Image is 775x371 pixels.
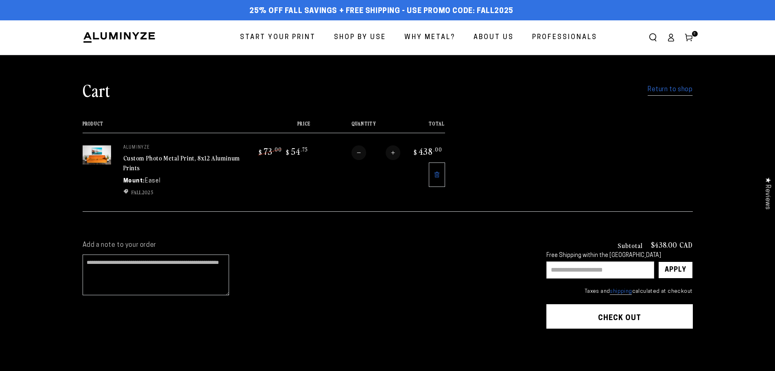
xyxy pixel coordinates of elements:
[249,7,513,16] span: 25% off FALL Savings + Free Shipping - Use Promo Code: FALL2025
[83,145,111,165] img: Custom Photo Metal Print, 8x12 Aluminum Prints - Easel / None
[83,241,530,250] label: Add a note to your order
[546,252,693,259] div: Free Shipping within the [GEOGRAPHIC_DATA]
[234,27,322,48] a: Start Your Print
[123,189,245,196] ul: Discount
[413,145,442,157] bdi: 438
[665,262,686,278] div: Apply
[760,171,775,216] div: Click to open Judge.me floating reviews tab
[610,289,632,295] a: shipping
[145,177,160,185] dd: Easel
[404,32,455,44] span: Why Metal?
[123,177,145,185] dt: Mount:
[644,29,662,46] summary: Search our site
[651,241,693,248] p: $438.00 CAD
[273,146,282,153] sup: .00
[546,345,693,362] iframe: PayPal-paypal
[433,146,442,153] sup: .00
[546,304,693,329] button: Check out
[301,146,308,153] sup: .75
[123,145,245,150] p: aluminyze
[694,31,696,37] span: 8
[259,148,262,156] span: $
[83,79,110,101] h1: Cart
[245,121,311,133] th: Price
[334,32,386,44] span: Shop By Use
[546,288,693,296] small: Taxes and calculated at checkout
[474,32,514,44] span: About Us
[123,189,245,196] li: FALL2025
[311,121,400,133] th: Quantity
[526,27,603,48] a: Professionals
[83,31,156,44] img: Aluminyze
[285,145,308,157] bdi: 54
[400,121,445,133] th: Total
[648,84,692,96] a: Return to shop
[366,145,386,160] input: Quantity for Custom Photo Metal Print, 8x12 Aluminum Prints
[240,32,316,44] span: Start Your Print
[123,153,240,173] a: Custom Photo Metal Print, 8x12 Aluminum Prints
[429,162,445,187] a: Remove Custom Photo Metal Print, 8x12 Aluminum Prints - Easel / None
[286,148,290,156] span: $
[618,242,643,248] h3: Subtotal
[467,27,520,48] a: About Us
[258,145,282,157] bdi: 73
[414,148,417,156] span: $
[398,27,461,48] a: Why Metal?
[328,27,392,48] a: Shop By Use
[532,32,597,44] span: Professionals
[83,121,245,133] th: Product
